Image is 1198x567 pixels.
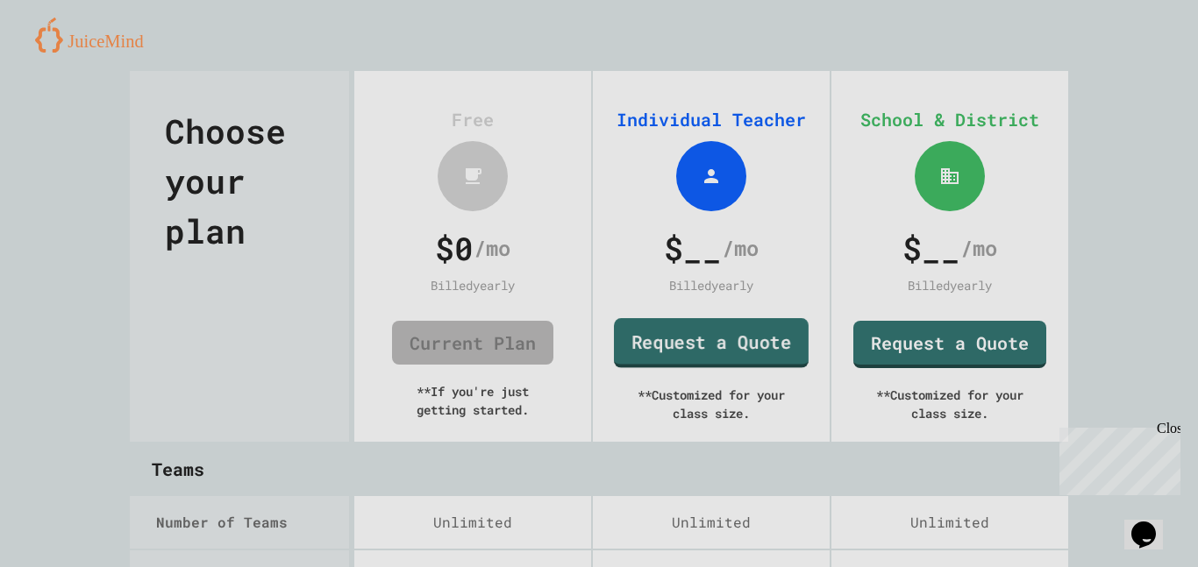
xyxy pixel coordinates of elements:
[376,224,569,272] div: /mo
[435,224,474,272] span: $ 0
[614,318,809,368] a: Request a Quote
[831,496,1068,549] div: Unlimited
[354,496,591,549] div: Unlimited
[610,368,812,440] div: ** Customized for your class size.
[7,7,121,111] div: Chat with us now!Close
[593,496,830,549] div: Unlimited
[35,18,157,53] img: logo-orange.svg
[372,106,574,132] div: Free
[130,443,1069,495] div: Teams
[610,276,812,294] div: Billed yearly
[610,106,812,132] div: Individual Teacher
[853,224,1046,272] div: /mo
[392,321,553,365] a: Current Plan
[849,106,1051,132] div: School & District
[372,276,574,294] div: Billed yearly
[156,512,349,533] div: Number of Teams
[664,224,722,272] span: $ __
[1052,421,1180,495] iframe: chat widget
[853,321,1046,368] a: Request a Quote
[1124,497,1180,549] iframe: chat widget
[849,276,1051,294] div: Billed yearly
[372,365,574,436] div: ** If you're just getting started.
[849,368,1051,440] div: ** Customized for your class size.
[902,224,960,272] span: $ __
[615,224,808,272] div: /mo
[130,71,349,442] div: Choose your plan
